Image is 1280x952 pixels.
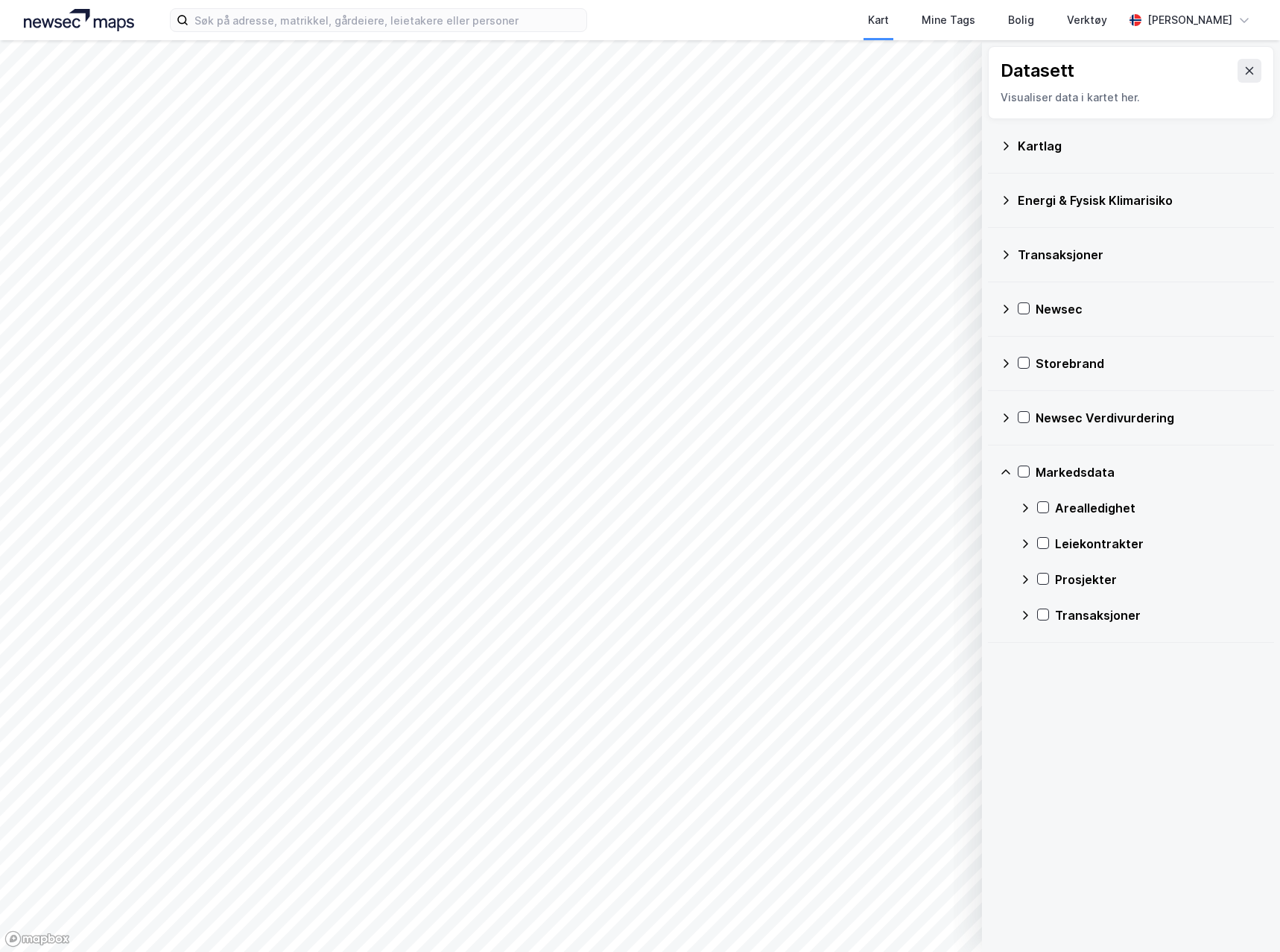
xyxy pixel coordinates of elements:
[1205,880,1280,952] iframe: Chat Widget
[1001,89,1261,107] div: Visualiser data i kartet her.
[1018,137,1262,155] div: Kartlag
[1067,11,1107,29] div: Verktøy
[1055,571,1262,588] div: Prosjekter
[1147,11,1232,29] div: [PERSON_NAME]
[1008,11,1034,29] div: Bolig
[1055,535,1262,553] div: Leiekontrakter
[188,9,586,31] input: Søk på adresse, matrikkel, gårdeiere, leietakere eller personer
[24,9,134,31] img: logo.a4113a55bc3d86da70a041830d287a7e.svg
[1055,499,1262,517] div: Arealledighet
[922,11,975,29] div: Mine Tags
[1001,59,1074,83] div: Datasett
[1036,355,1262,372] div: Storebrand
[1205,880,1280,952] div: Kontrollprogram for chat
[1036,300,1262,318] div: Newsec
[1018,246,1262,264] div: Transaksjoner
[1036,409,1262,427] div: Newsec Verdivurdering
[868,11,889,29] div: Kart
[4,930,70,948] a: Mapbox homepage
[1036,463,1262,481] div: Markedsdata
[1055,606,1262,624] div: Transaksjoner
[1018,191,1262,209] div: Energi & Fysisk Klimarisiko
